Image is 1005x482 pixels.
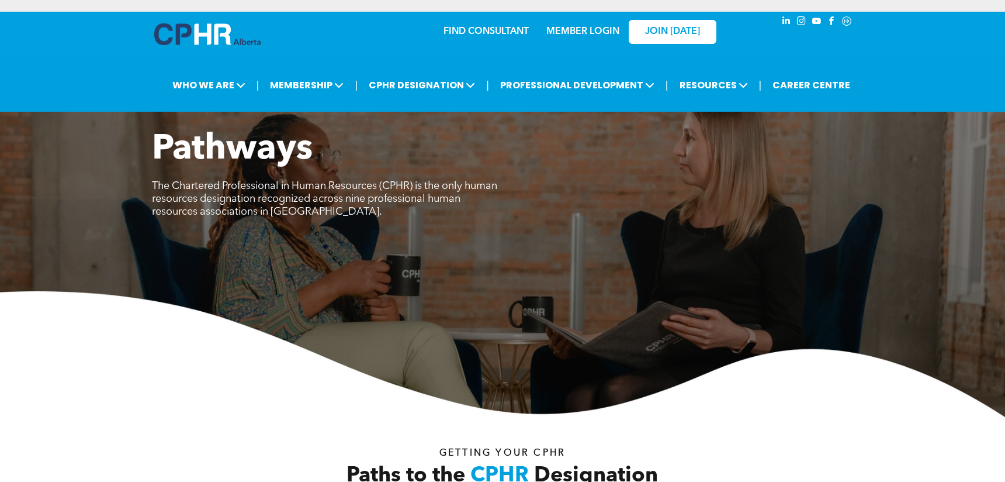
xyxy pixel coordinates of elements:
[443,27,529,36] a: FIND CONSULTANT
[546,27,619,36] a: MEMBER LOGIN
[759,73,762,97] li: |
[810,15,823,30] a: youtube
[365,74,479,96] span: CPHR DESIGNATION
[169,74,249,96] span: WHO WE ARE
[825,15,838,30] a: facebook
[439,449,566,458] span: Getting your Cphr
[497,74,658,96] span: PROFESSIONAL DEVELOPMENT
[266,74,347,96] span: MEMBERSHIP
[769,74,854,96] a: CAREER CENTRE
[795,15,808,30] a: instagram
[645,26,700,37] span: JOIN [DATE]
[486,73,489,97] li: |
[152,181,497,217] span: The Chartered Professional in Human Resources (CPHR) is the only human resources designation reco...
[355,73,358,97] li: |
[676,74,751,96] span: RESOURCES
[152,132,313,167] span: Pathways
[840,15,853,30] a: Social network
[629,20,716,44] a: JOIN [DATE]
[666,73,668,97] li: |
[257,73,259,97] li: |
[779,15,792,30] a: linkedin
[154,23,261,45] img: A blue and white logo for cp alberta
